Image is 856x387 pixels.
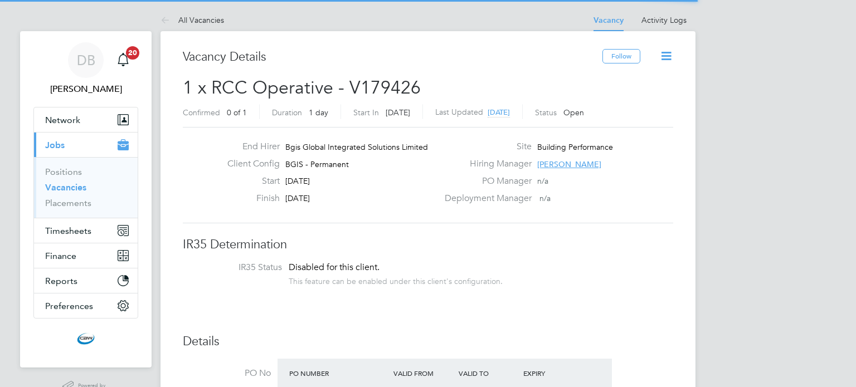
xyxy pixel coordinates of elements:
[537,159,601,169] span: [PERSON_NAME]
[521,363,586,383] div: Expiry
[353,107,379,117] label: Start In
[34,268,138,293] button: Reports
[285,193,310,203] span: [DATE]
[539,193,551,203] span: n/a
[183,368,271,379] label: PO No
[183,334,673,350] h3: Details
[34,133,138,157] button: Jobs
[34,157,138,218] div: Jobs
[183,107,220,117] label: Confirmed
[112,42,134,78] a: 20
[20,31,152,368] nav: Main navigation
[218,141,280,153] label: End Hirer
[218,193,280,204] label: Finish
[488,107,510,117] span: [DATE]
[45,198,91,208] a: Placements
[45,115,80,125] span: Network
[34,243,138,268] button: Finance
[537,142,613,152] span: Building Performance
[45,182,86,193] a: Vacancies
[438,193,532,204] label: Deployment Manager
[34,293,138,318] button: Preferences
[77,53,95,67] span: DB
[126,46,139,60] span: 20
[45,140,65,150] span: Jobs
[183,77,421,99] span: 1 x RCC Operative - V179426
[45,251,76,261] span: Finance
[218,158,280,170] label: Client Config
[34,218,138,243] button: Timesheets
[272,107,302,117] label: Duration
[34,107,138,132] button: Network
[438,141,532,153] label: Site
[602,49,640,63] button: Follow
[285,176,310,186] span: [DATE]
[289,273,503,286] div: This feature can be enabled under this client's configuration.
[227,107,247,117] span: 0 of 1
[160,15,224,25] a: All Vacancies
[45,301,93,311] span: Preferences
[286,363,391,383] div: PO Number
[218,175,280,187] label: Start
[33,42,138,96] a: DB[PERSON_NAME]
[456,363,521,383] div: Valid To
[183,237,673,253] h3: IR35 Determination
[45,226,91,236] span: Timesheets
[285,142,428,152] span: Bgis Global Integrated Solutions Limited
[45,276,77,286] span: Reports
[33,82,138,96] span: Daniel Barber
[194,262,282,273] label: IR35 Status
[45,166,82,177] a: Positions
[391,363,456,383] div: Valid From
[183,49,602,65] h3: Vacancy Details
[438,175,532,187] label: PO Manager
[289,262,380,273] span: Disabled for this client.
[435,107,483,117] label: Last Updated
[537,176,548,186] span: n/a
[438,158,532,170] label: Hiring Manager
[77,330,95,347] img: cbwstaffingsolutions-logo-retina.png
[285,159,349,169] span: BGIS - Permanent
[594,16,624,25] a: Vacancy
[535,107,557,117] label: Status
[33,330,138,347] a: Go to home page
[386,107,410,117] span: [DATE]
[641,15,687,25] a: Activity Logs
[563,107,584,117] span: Open
[309,107,328,117] span: 1 day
